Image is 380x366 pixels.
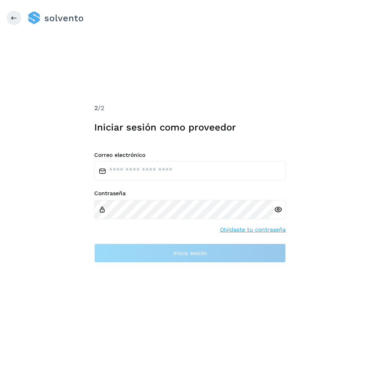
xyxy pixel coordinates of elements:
label: Contraseña [94,190,286,197]
label: Correo electrónico [94,152,286,158]
span: Inicia sesión [173,250,207,256]
button: Inicia sesión [94,243,286,263]
div: /2 [94,103,286,113]
h1: Iniciar sesión como proveedor [94,122,286,133]
span: 2 [94,104,98,112]
a: Olvidaste tu contraseña [220,226,286,234]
